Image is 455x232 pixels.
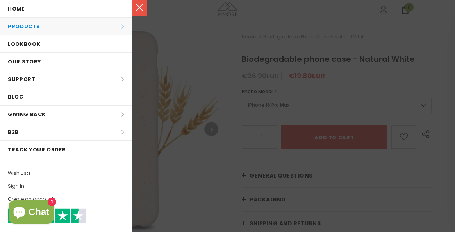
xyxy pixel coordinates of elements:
[8,93,24,101] span: Blog
[6,200,56,226] inbox-online-store-chat: Shopify online store chat
[8,58,41,65] span: Our Story
[8,40,40,48] span: Lookbook
[8,169,31,177] span: Wish Lists
[8,146,66,153] span: Track your order
[8,5,25,13] span: Home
